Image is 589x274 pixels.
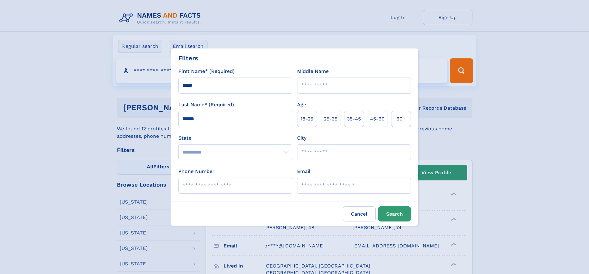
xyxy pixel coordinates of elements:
span: 60+ [396,115,406,123]
span: 35‑45 [347,115,361,123]
span: 18‑25 [301,115,313,123]
label: Email [297,168,310,175]
label: State [178,134,292,142]
label: Phone Number [178,168,215,175]
label: Middle Name [297,68,329,75]
label: First Name* (Required) [178,68,235,75]
div: Filters [178,53,198,63]
button: Search [378,206,411,221]
label: Cancel [343,206,376,221]
label: Age [297,101,306,108]
label: Last Name* (Required) [178,101,234,108]
span: 45‑60 [370,115,385,123]
label: City [297,134,306,142]
span: 25‑35 [324,115,337,123]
